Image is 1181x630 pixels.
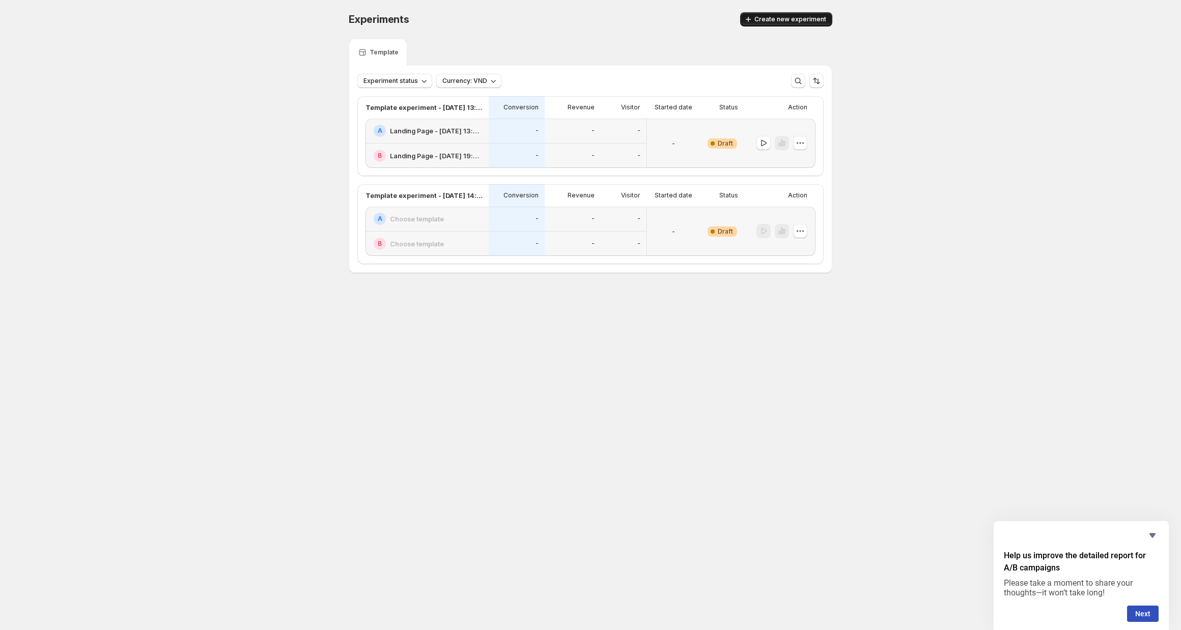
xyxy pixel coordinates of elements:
p: Visitor [621,191,640,199]
button: Hide survey [1146,529,1159,541]
p: - [592,127,595,135]
p: Conversion [503,191,539,199]
p: - [637,240,640,248]
p: - [637,152,640,160]
p: - [637,127,640,135]
p: Status [719,191,738,199]
button: Next question [1127,606,1159,622]
button: Sort the results [809,74,824,88]
h2: Landing Page - [DATE] 13:40:08 [390,126,483,136]
p: Template [370,48,399,56]
span: Create new experiment [754,15,826,23]
p: Status [719,103,738,111]
button: Create new experiment [740,12,832,26]
p: Template experiment - [DATE] 13:46:06 [365,102,483,112]
h2: B [378,240,382,248]
p: Template experiment - [DATE] 14:48:40 [365,190,483,201]
h2: A [378,215,382,223]
p: - [536,152,539,160]
h2: B [378,152,382,160]
p: Visitor [621,103,640,111]
p: - [536,215,539,223]
h2: Choose template [390,239,444,249]
h2: Landing Page - [DATE] 19:55:37 [390,151,483,161]
span: Experiment status [363,77,418,85]
p: Started date [655,103,692,111]
span: Experiments [349,13,409,25]
p: - [592,215,595,223]
p: - [592,152,595,160]
p: - [536,127,539,135]
p: Conversion [503,103,539,111]
p: - [672,138,675,149]
p: Action [788,103,807,111]
p: - [672,226,675,237]
p: Please take a moment to share your thoughts—it won’t take long! [1004,578,1159,597]
h2: A [378,127,382,135]
h2: Choose template [390,214,444,224]
span: Draft [718,139,733,148]
h2: Help us improve the detailed report for A/B campaigns [1004,550,1159,574]
div: Help us improve the detailed report for A/B campaigns [1004,529,1159,622]
button: Experiment status [357,74,432,88]
p: - [592,240,595,248]
p: - [536,240,539,248]
button: Currency: VND [436,74,501,88]
span: Currency: VND [442,77,487,85]
p: - [637,215,640,223]
p: Revenue [568,191,595,199]
p: Revenue [568,103,595,111]
p: Action [788,191,807,199]
p: Started date [655,191,692,199]
span: Draft [718,227,733,236]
